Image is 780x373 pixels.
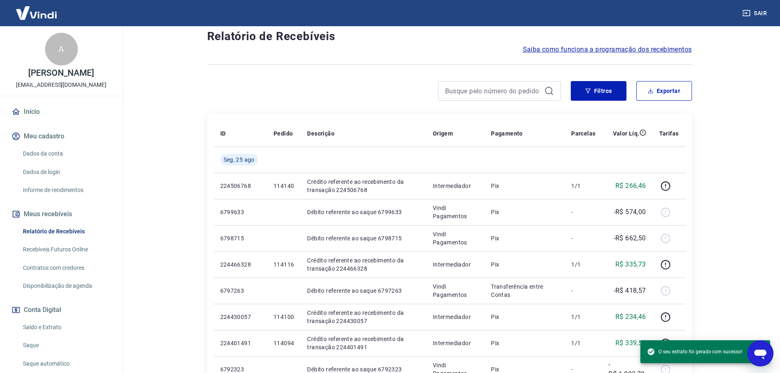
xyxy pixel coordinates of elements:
p: Descrição [307,129,335,138]
p: 1/1 [571,313,595,321]
p: Intermediador [433,260,478,269]
p: ID [220,129,226,138]
span: Seg, 25 ago [224,156,255,164]
p: Vindi Pagamentos [433,283,478,299]
p: Crédito referente ao recebimento da transação 224430057 [307,309,420,325]
p: -R$ 662,50 [614,233,646,243]
p: R$ 266,46 [615,181,646,191]
p: Parcelas [571,129,595,138]
p: 1/1 [571,182,595,190]
p: R$ 234,46 [615,312,646,322]
p: R$ 339,54 [615,338,646,348]
p: 224430057 [220,313,260,321]
p: Intermediador [433,182,478,190]
button: Conta Digital [10,301,113,319]
a: Contratos com credores [20,260,113,276]
a: Saque automático [20,355,113,372]
button: Meu cadastro [10,127,113,145]
h4: Relatório de Recebíveis [207,28,692,45]
p: Pagamento [491,129,523,138]
p: Crédito referente ao recebimento da transação 224466328 [307,256,420,273]
a: Dados da conta [20,145,113,162]
button: Sair [741,6,770,21]
p: Pix [491,260,558,269]
p: 114140 [274,182,294,190]
p: 114094 [274,339,294,347]
p: Crédito referente ao recebimento da transação 224506768 [307,178,420,194]
button: Exportar [636,81,692,101]
p: Pedido [274,129,293,138]
p: Intermediador [433,339,478,347]
p: Origem [433,129,453,138]
p: 6799633 [220,208,260,216]
p: 114100 [274,313,294,321]
p: 6798715 [220,234,260,242]
a: Disponibilização de agenda [20,278,113,294]
p: 1/1 [571,339,595,347]
p: Intermediador [433,313,478,321]
p: [EMAIL_ADDRESS][DOMAIN_NAME] [16,81,106,89]
p: - [571,234,595,242]
p: 224506768 [220,182,260,190]
p: Débito referente ao saque 6798715 [307,234,420,242]
p: Débito referente ao saque 6799633 [307,208,420,216]
p: 224401491 [220,339,260,347]
p: Pix [491,339,558,347]
p: -R$ 418,57 [614,286,646,296]
a: Dados de login [20,164,113,181]
a: Informe de rendimentos [20,182,113,199]
p: Valor Líq. [613,129,640,138]
a: Saldo e Extrato [20,319,113,336]
p: Transferência entre Contas [491,283,558,299]
a: Saque [20,337,113,354]
p: Pix [491,182,558,190]
p: Pix [491,234,558,242]
img: Vindi [10,0,63,25]
p: [PERSON_NAME] [28,69,94,77]
a: Relatório de Recebíveis [20,223,113,240]
button: Meus recebíveis [10,205,113,223]
button: Filtros [571,81,626,101]
p: 6797263 [220,287,260,295]
input: Busque pelo número do pedido [445,85,541,97]
iframe: Botão para abrir a janela de mensagens [747,340,773,366]
p: Débito referente ao saque 6797263 [307,287,420,295]
div: A [45,33,78,66]
a: Saiba como funciona a programação dos recebimentos [523,45,692,54]
p: - [571,208,595,216]
p: R$ 335,73 [615,260,646,269]
p: -R$ 574,00 [614,207,646,217]
p: 1/1 [571,260,595,269]
span: O seu extrato foi gerado com sucesso! [647,348,742,356]
p: Pix [491,208,558,216]
p: Crédito referente ao recebimento da transação 224401491 [307,335,420,351]
p: 224466328 [220,260,260,269]
p: 114116 [274,260,294,269]
p: Pix [491,313,558,321]
p: - [571,287,595,295]
p: Tarifas [659,129,679,138]
p: Vindi Pagamentos [433,230,478,246]
a: Início [10,103,113,121]
a: Recebíveis Futuros Online [20,241,113,258]
p: Vindi Pagamentos [433,204,478,220]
